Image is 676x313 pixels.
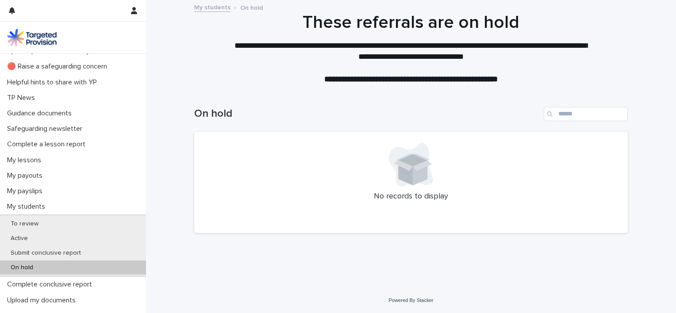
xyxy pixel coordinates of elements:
[4,94,42,102] p: TP News
[194,107,540,120] h1: On hold
[194,12,628,33] h1: These referrals are on hold
[4,202,52,211] p: My students
[205,192,617,202] p: No records to display
[4,220,46,228] p: To review
[4,264,40,271] p: On hold
[4,125,89,133] p: Safeguarding newsletter
[4,235,35,242] p: Active
[4,62,114,71] p: 🔴 Raise a safeguarding concern
[4,172,50,180] p: My payouts
[4,280,99,289] p: Complete conclusive report
[7,29,57,46] img: M5nRWzHhSzIhMunXDL62
[4,187,50,195] p: My payslips
[4,78,104,87] p: Helpful hints to share with YP
[4,249,88,257] p: Submit conclusive report
[4,296,83,305] p: Upload my documents
[544,107,628,121] input: Search
[4,156,48,164] p: My lessons
[388,298,433,303] a: Powered By Stacker
[240,2,263,12] p: On hold
[4,109,79,118] p: Guidance documents
[4,140,92,149] p: Complete a lesson report
[194,2,230,12] a: My students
